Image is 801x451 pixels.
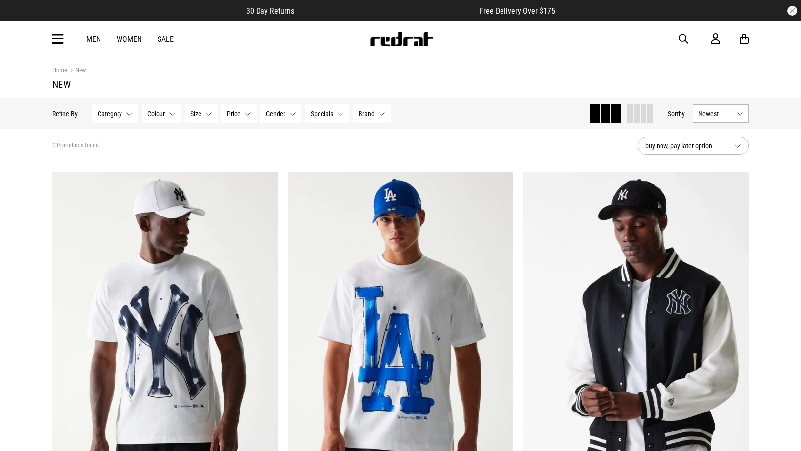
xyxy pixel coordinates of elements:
[645,140,726,152] span: buy now, pay later option
[52,78,749,90] h1: New
[260,104,301,123] button: Gender
[246,6,294,16] span: 30 Day Returns
[305,104,349,123] button: Specials
[480,6,555,16] span: Free Delivery Over $175
[147,110,165,118] span: Colour
[359,110,375,118] span: Brand
[668,108,685,119] button: Sortby
[227,110,240,118] span: Price
[314,6,460,16] iframe: Customer reviews powered by Trustpilot
[190,110,201,118] span: Size
[638,137,749,155] button: buy now, pay later option
[67,66,86,76] a: New
[369,32,434,46] img: Redrat logo
[698,110,733,118] span: Newest
[52,142,99,150] span: 135 products found
[92,104,138,123] button: Category
[142,104,181,123] button: Colour
[693,104,749,123] button: Newest
[221,104,257,123] button: Price
[52,66,67,74] a: Home
[158,35,174,44] a: Sale
[52,110,78,118] p: Refine By
[8,4,37,33] button: Open LiveChat chat widget
[98,110,122,118] span: Category
[266,110,285,118] span: Gender
[117,35,142,44] a: Women
[86,35,101,44] a: Men
[679,110,685,118] span: by
[311,110,333,118] span: Specials
[185,104,218,123] button: Size
[353,104,391,123] button: Brand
